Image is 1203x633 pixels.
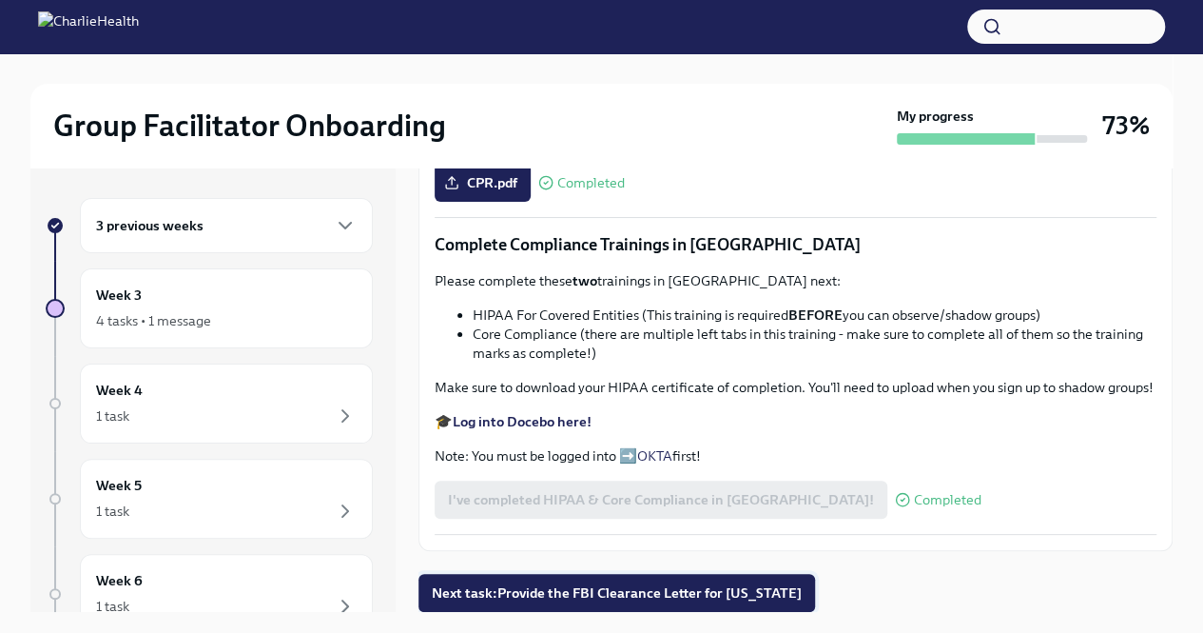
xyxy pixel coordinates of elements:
strong: two [572,272,597,289]
p: 🎓 [435,412,1156,431]
p: Complete Compliance Trainings in [GEOGRAPHIC_DATA] [435,233,1156,256]
strong: BEFORE [788,307,843,324]
a: Week 41 task [46,364,373,444]
h6: 3 previous weeks [96,215,204,236]
p: Please complete these trainings in [GEOGRAPHIC_DATA] next: [435,271,1156,290]
li: HIPAA For Covered Entities (This training is required you can observe/shadow groups) [473,306,1156,325]
span: CPR.pdf [448,173,517,192]
span: Completed [914,493,981,507]
div: 4 tasks • 1 message [96,311,211,330]
div: 1 task [96,502,129,521]
p: Make sure to download your HIPAA certificate of completion. You'll need to upload when you sign u... [435,378,1156,397]
h6: Week 4 [96,380,143,401]
p: Note: You must be logged into ➡️ first! [435,446,1156,465]
a: Log into Docebo here! [453,413,592,430]
label: CPR.pdf [435,164,531,202]
div: 1 task [96,597,129,616]
h2: Group Facilitator Onboarding [53,107,446,145]
a: Week 34 tasks • 1 message [46,268,373,348]
img: CharlieHealth [38,11,139,42]
span: Next task : Provide the FBI Clearance Letter for [US_STATE] [432,584,802,603]
h6: Week 6 [96,570,143,591]
li: Core Compliance (there are multiple left tabs in this training - make sure to complete all of the... [473,325,1156,363]
button: Next task:Provide the FBI Clearance Letter for [US_STATE] [418,574,815,612]
h3: 73% [1102,109,1150,143]
strong: My progress [897,107,974,126]
a: Week 51 task [46,459,373,539]
div: 1 task [96,406,129,425]
h6: Week 3 [96,285,142,306]
span: Completed [557,176,625,190]
div: 3 previous weeks [80,198,373,253]
h6: Week 5 [96,475,142,496]
a: OKTA [637,447,672,465]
